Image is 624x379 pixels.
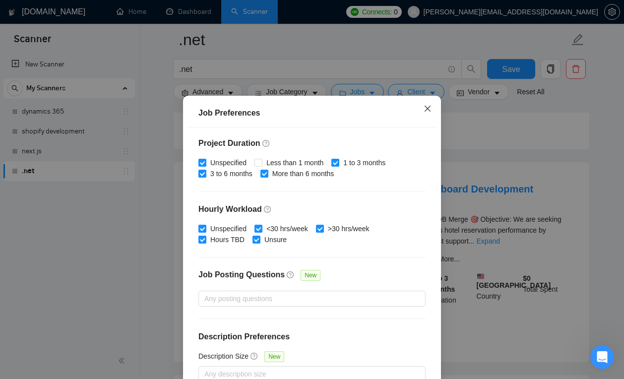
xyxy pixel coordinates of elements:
[206,157,250,168] span: Unspecified
[198,351,249,362] h5: Description Size
[260,234,291,245] span: Unsure
[206,223,250,234] span: Unspecified
[264,205,272,213] span: question-circle
[8,25,190,197] div: Dima says…
[324,223,374,234] span: >30 hrs/week
[155,4,174,23] button: Home
[198,269,285,281] h4: Job Posting Questions
[287,271,295,279] span: question-circle
[198,107,426,119] div: Job Preferences
[206,234,249,245] span: Hours TBD
[170,299,186,315] button: Send a message…
[339,157,389,168] span: 1 to 3 months
[262,223,312,234] span: <30 hrs/week
[48,12,92,22] p: Active 6h ago
[8,25,163,189] div: Updated, please try to generate a proposal on your end:
[198,331,426,343] h4: Description Preferences
[34,40,178,48] span: Request related to a Business Manager
[264,351,284,362] span: New
[301,270,320,281] span: New
[250,352,258,360] span: question-circle
[8,282,190,299] textarea: Message…
[28,5,44,21] img: Profile image for Dima
[198,203,426,215] h4: Hourly Workload
[63,303,71,311] button: Start recording
[262,157,327,168] span: Less than 1 month
[123,209,183,257] div: thumbs up
[8,197,190,271] div: kristina@redefinesolutions.com says…
[48,5,68,12] h1: Dima
[174,4,192,22] div: Close
[424,105,432,113] span: close
[262,139,270,147] span: question-circle
[6,4,25,23] button: go back
[47,303,55,311] button: Upload attachment
[206,168,256,179] span: 3 to 6 months
[198,137,426,149] h4: Project Duration
[31,303,39,311] button: Gif picker
[115,197,190,263] div: thumbs up
[414,96,441,123] button: Close
[13,34,186,55] a: Request related to a Business Manager
[590,345,614,369] iframe: Intercom live chat
[15,303,23,311] button: Emoji picker
[268,168,338,179] span: More than 6 months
